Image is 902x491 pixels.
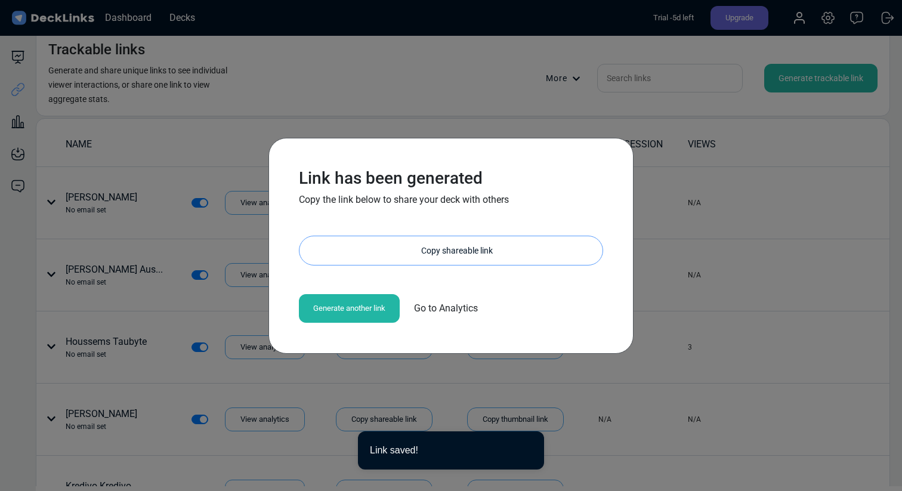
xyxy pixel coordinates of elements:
[299,294,400,323] div: Generate another link
[299,168,603,189] h3: Link has been generated
[414,301,478,316] span: Go to Analytics
[311,236,603,265] div: Copy shareable link
[525,443,532,456] button: close
[299,194,509,205] span: Copy the link below to share your deck with others
[370,443,525,458] div: Link saved!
